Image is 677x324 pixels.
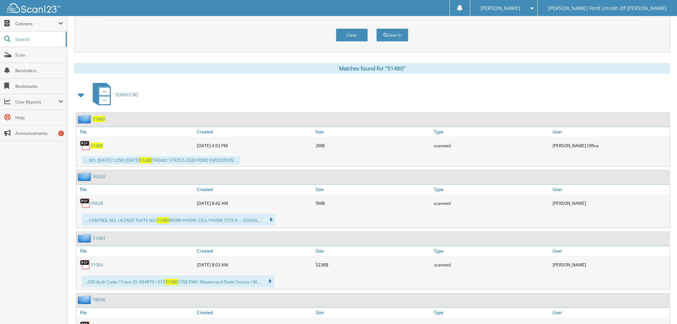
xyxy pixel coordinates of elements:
img: folder2.png [78,115,93,123]
a: File [76,127,195,137]
a: File [76,185,195,194]
a: File [76,246,195,256]
a: Type [432,308,551,317]
div: ... CONTROL NO. LICENSE PLATE NO. WORK PHONE CELL PHONE STOCK ... DOUGL... [82,214,275,226]
a: 99628 [93,174,105,180]
a: File [76,308,195,317]
span: Bookmarks [15,83,63,89]
div: scanned [432,257,551,272]
div: [PERSON_NAME] [551,257,670,272]
img: PDF.png [80,140,91,151]
div: [PERSON_NAME] [551,196,670,210]
img: folder2.png [78,295,93,304]
a: Created [195,127,314,137]
a: Size [314,246,432,256]
img: folder2.png [78,172,93,181]
span: User Reports [15,99,58,105]
div: [DATE] 8:42 AM [195,196,314,210]
button: Clear [336,28,368,42]
span: Reminders [15,68,63,74]
a: 99628 [91,200,103,206]
div: [PERSON_NAME] Office [551,138,670,153]
div: 523KB [314,257,432,272]
div: 1 [58,131,64,136]
div: scanned [432,196,551,210]
span: 51480 [140,157,152,163]
a: User [551,246,670,256]
a: 51480 [93,116,105,122]
span: Announcements [15,130,63,136]
iframe: Chat Widget [641,290,677,324]
span: 51480 [157,217,169,223]
div: scanned [432,138,551,153]
a: User [551,185,670,194]
a: Size [314,308,432,317]
a: Created [195,246,314,256]
span: Cabinets [15,21,58,27]
img: PDF.png [80,259,91,270]
a: 51084 [93,235,105,241]
span: 51480 [165,279,178,285]
span: [PERSON_NAME] Ford Lincoln Of [PERSON_NAME] [548,6,667,10]
span: Search [15,36,62,42]
a: Created [195,308,314,317]
a: 58046 [93,297,105,303]
a: User [551,127,670,137]
img: scan123-logo-white.svg [7,3,60,13]
a: Type [432,185,551,194]
span: [PERSON_NAME] [480,6,520,10]
a: Type [432,127,551,137]
div: 2MB [314,138,432,153]
a: Type [432,246,551,256]
a: User [551,308,670,317]
a: 51480 [91,143,103,149]
div: [DATE] 4:53 PM [195,138,314,153]
div: 5MB [314,196,432,210]
span: SERVICE RO [115,92,138,98]
a: Size [314,185,432,194]
img: folder2.png [78,234,93,243]
a: Created [195,185,314,194]
a: Size [314,127,432,137]
span: Help [15,115,63,121]
a: SERVICE RO [88,81,138,109]
div: [DATE] 8:03 AM [195,257,314,272]
a: 51084 [91,262,103,268]
img: PDF.png [80,198,91,208]
div: Matches found for "51480" [74,63,670,74]
span: Scan [15,52,63,58]
div: ...029 Auth Code / Trans ID: 004879 / 515 1768 EMV: Mastercard Debit Source / M... [82,275,274,287]
div: ... NO. [DATE] 12:58|[DATE] TAGNO. STATUS 2020 FORD EXPEDITION ... [82,156,241,164]
button: Search [376,28,408,42]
